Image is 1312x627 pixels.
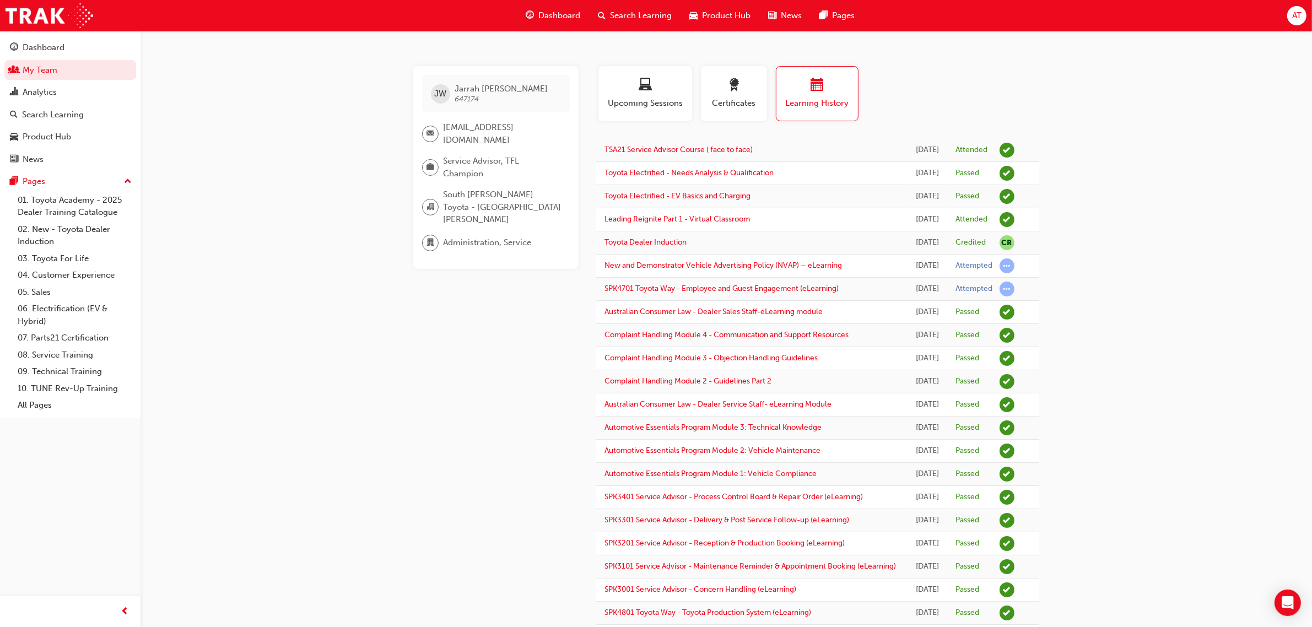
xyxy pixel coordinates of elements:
[781,9,802,22] span: News
[956,423,980,433] div: Passed
[811,4,863,27] a: pages-iconPages
[443,236,531,249] span: Administration, Service
[956,145,988,155] div: Attended
[1000,189,1014,204] span: learningRecordVerb_PASS-icon
[759,4,811,27] a: news-iconNews
[1000,582,1014,597] span: learningRecordVerb_PASS-icon
[776,66,859,121] button: Learning History
[10,43,18,53] span: guage-icon
[832,9,855,22] span: Pages
[956,330,980,340] div: Passed
[956,561,980,572] div: Passed
[604,353,818,363] a: Complaint Handling Module 3 - Objection Handling Guidelines
[1000,490,1014,505] span: learningRecordVerb_PASS-icon
[916,329,940,342] div: Fri Dec 13 2024 10:11:16 GMT+1100 (Australian Eastern Daylight Time)
[526,9,534,23] span: guage-icon
[604,261,842,270] a: New and Demonstrator Vehicle Advertising Policy (NVAP) – eLearning
[709,97,759,110] span: Certificates
[604,608,811,617] a: SPK4801 Toyota Way - Toyota Production System (eLearning)
[1292,9,1302,22] span: AT
[604,399,832,409] a: Australian Consumer Law - Dealer Service Staff- eLearning Module
[607,97,684,110] span: Upcoming Sessions
[1000,397,1014,412] span: learningRecordVerb_PASS-icon
[426,200,434,214] span: organisation-icon
[1000,212,1014,227] span: learningRecordVerb_ATTEND-icon
[604,214,750,224] a: Leading Reignite Part 1 - Virtual Classroom
[598,9,606,23] span: search-icon
[681,4,759,27] a: car-iconProduct Hub
[604,515,849,525] a: SPK3301 Service Advisor - Delivery & Post Service Follow-up (eLearning)
[589,4,681,27] a: search-iconSearch Learning
[6,3,93,28] img: Trak
[956,307,980,317] div: Passed
[1000,606,1014,620] span: learningRecordVerb_PASS-icon
[916,144,940,156] div: Tue Sep 09 2025 09:00:00 GMT+1000 (Australian Eastern Standard Time)
[956,585,980,595] div: Passed
[639,78,652,93] span: laptop-icon
[916,260,940,272] div: Thu Jan 09 2025 13:10:24 GMT+1100 (Australian Eastern Daylight Time)
[1000,328,1014,343] span: learningRecordVerb_PASS-icon
[1000,559,1014,574] span: learningRecordVerb_PASS-icon
[13,192,136,221] a: 01. Toyota Academy - 2025 Dealer Training Catalogue
[604,585,796,594] a: SPK3001 Service Advisor - Concern Handling (eLearning)
[10,177,18,187] span: pages-icon
[598,66,692,121] button: Upcoming Sessions
[443,121,561,146] span: [EMAIL_ADDRESS][DOMAIN_NAME]
[443,188,561,226] span: South [PERSON_NAME] Toyota - [GEOGRAPHIC_DATA][PERSON_NAME]
[1000,467,1014,482] span: learningRecordVerb_PASS-icon
[1000,143,1014,158] span: learningRecordVerb_ATTEND-icon
[604,191,751,201] a: Toyota Electrified - EV Basics and Charging
[13,380,136,397] a: 10. TUNE Rev-Up Training
[1000,305,1014,320] span: learningRecordVerb_PASS-icon
[124,175,132,189] span: up-icon
[4,171,136,192] button: Pages
[956,237,986,248] div: Credited
[956,446,980,456] div: Passed
[604,284,839,293] a: SPK4701 Toyota Way - Employee and Guest Engagement (eLearning)
[455,94,479,104] span: 647174
[1000,258,1014,273] span: learningRecordVerb_ATTEMPT-icon
[604,376,771,386] a: Complaint Handling Module 2 - Guidelines Part 2
[916,352,940,365] div: Fri Dec 13 2024 10:04:44 GMT+1100 (Australian Eastern Daylight Time)
[604,492,863,501] a: SPK3401 Service Advisor - Process Control Board & Repair Order (eLearning)
[956,399,980,410] div: Passed
[121,605,129,619] span: prev-icon
[1000,282,1014,296] span: learningRecordVerb_ATTEMPT-icon
[916,560,940,573] div: Wed Dec 04 2024 08:57:09 GMT+1100 (Australian Eastern Daylight Time)
[956,168,980,179] div: Passed
[916,607,940,619] div: Wed Dec 04 2024 08:00:41 GMT+1100 (Australian Eastern Daylight Time)
[4,105,136,125] a: Search Learning
[4,60,136,80] a: My Team
[13,347,136,364] a: 08. Service Training
[1000,374,1014,389] span: learningRecordVerb_PASS-icon
[13,284,136,301] a: 05. Sales
[604,538,845,548] a: SPK3201 Service Advisor - Reception & Production Booking (eLearning)
[916,537,940,550] div: Wed Dec 04 2024 09:00:12 GMT+1100 (Australian Eastern Daylight Time)
[426,127,434,141] span: email-icon
[4,149,136,170] a: News
[916,514,940,527] div: Wed Dec 04 2024 09:05:42 GMT+1100 (Australian Eastern Daylight Time)
[1287,6,1306,25] button: AT
[604,237,687,247] a: Toyota Dealer Induction
[10,66,18,75] span: people-icon
[426,160,434,175] span: briefcase-icon
[455,84,548,94] span: Jarrah [PERSON_NAME]
[956,492,980,502] div: Passed
[956,261,993,271] div: Attempted
[916,375,940,388] div: Fri Dec 13 2024 09:01:05 GMT+1100 (Australian Eastern Daylight Time)
[604,423,822,432] a: Automotive Essentials Program Module 3: Technical Knowledge
[13,363,136,380] a: 09. Technical Training
[956,608,980,618] div: Passed
[10,110,18,120] span: search-icon
[956,191,980,202] div: Passed
[23,131,71,143] div: Product Hub
[604,561,896,571] a: SPK3101 Service Advisor - Maintenance Reminder & Appointment Booking (eLearning)
[916,190,940,203] div: Fri Aug 08 2025 10:01:42 GMT+1000 (Australian Eastern Standard Time)
[13,397,136,414] a: All Pages
[13,221,136,250] a: 02. New - Toyota Dealer Induction
[10,155,18,165] span: news-icon
[811,78,824,93] span: calendar-icon
[1000,351,1014,366] span: learningRecordVerb_PASS-icon
[956,353,980,364] div: Passed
